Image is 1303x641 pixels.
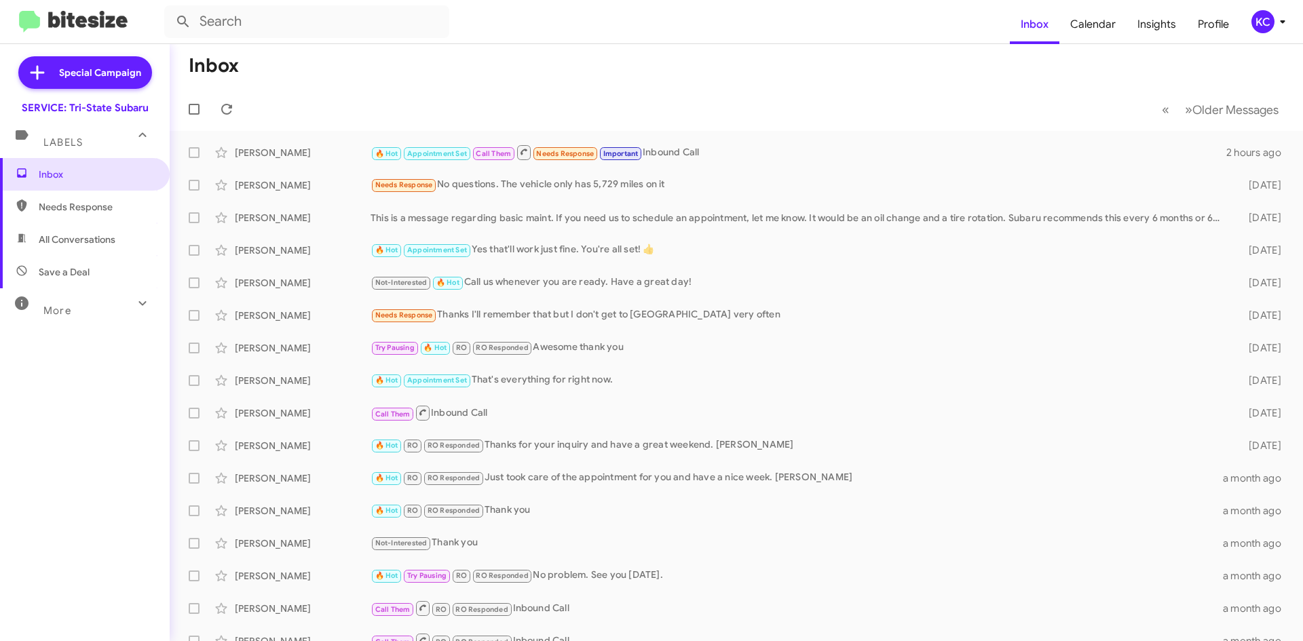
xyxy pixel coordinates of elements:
[375,278,428,287] span: Not-Interested
[375,506,398,515] span: 🔥 Hot
[235,341,371,355] div: [PERSON_NAME]
[1187,5,1240,44] a: Profile
[164,5,449,38] input: Search
[39,265,90,279] span: Save a Deal
[1154,96,1177,123] button: Previous
[1251,10,1274,33] div: KC
[375,571,398,580] span: 🔥 Hot
[371,568,1223,583] div: No problem. See you [DATE].
[428,473,480,482] span: RO Responded
[1227,341,1292,355] div: [DATE]
[375,441,398,450] span: 🔥 Hot
[1192,102,1279,117] span: Older Messages
[436,278,459,287] span: 🔥 Hot
[371,144,1226,161] div: Inbound Call
[371,438,1227,453] div: Thanks for your inquiry and have a great weekend. [PERSON_NAME]
[235,439,371,452] div: [PERSON_NAME]
[375,605,411,614] span: Call Them
[39,233,115,246] span: All Conversations
[1223,569,1292,583] div: a month ago
[189,55,239,77] h1: Inbox
[371,275,1227,290] div: Call us whenever you are ready. Have a great day!
[235,211,371,225] div: [PERSON_NAME]
[371,535,1223,551] div: Thank you
[371,503,1223,518] div: Thank you
[375,473,398,482] span: 🔥 Hot
[455,605,508,614] span: RO Responded
[1223,504,1292,518] div: a month ago
[235,569,371,583] div: [PERSON_NAME]
[39,168,154,181] span: Inbox
[235,374,371,387] div: [PERSON_NAME]
[375,539,428,547] span: Not-Interested
[371,404,1227,421] div: Inbound Call
[375,149,398,158] span: 🔥 Hot
[1010,5,1059,44] a: Inbox
[39,200,154,214] span: Needs Response
[235,244,371,257] div: [PERSON_NAME]
[235,146,371,159] div: [PERSON_NAME]
[371,307,1227,323] div: Thanks I'll remember that but I don't get to [GEOGRAPHIC_DATA] very often
[456,571,467,580] span: RO
[1177,96,1287,123] button: Next
[235,276,371,290] div: [PERSON_NAME]
[407,149,467,158] span: Appointment Set
[456,343,467,352] span: RO
[371,340,1227,355] div: Awesome thank you
[476,149,511,158] span: Call Them
[1162,101,1169,118] span: «
[1227,374,1292,387] div: [DATE]
[407,571,447,580] span: Try Pausing
[18,56,152,89] a: Special Campaign
[536,149,594,158] span: Needs Response
[476,343,528,352] span: RO Responded
[235,309,371,322] div: [PERSON_NAME]
[371,242,1227,258] div: Yes that'll work just fine. You're all set! 👍
[235,602,371,615] div: [PERSON_NAME]
[1185,101,1192,118] span: »
[235,178,371,192] div: [PERSON_NAME]
[375,410,411,419] span: Call Them
[407,441,418,450] span: RO
[375,343,415,352] span: Try Pausing
[43,136,83,149] span: Labels
[1227,211,1292,225] div: [DATE]
[428,441,480,450] span: RO Responded
[476,571,528,580] span: RO Responded
[407,473,418,482] span: RO
[59,66,141,79] span: Special Campaign
[375,246,398,254] span: 🔥 Hot
[235,471,371,485] div: [PERSON_NAME]
[1227,178,1292,192] div: [DATE]
[1227,244,1292,257] div: [DATE]
[235,406,371,420] div: [PERSON_NAME]
[375,311,433,319] span: Needs Response
[1223,602,1292,615] div: a month ago
[22,101,149,115] div: SERVICE: Tri-State Subaru
[1223,471,1292,485] div: a month ago
[1127,5,1187,44] a: Insights
[1227,309,1292,322] div: [DATE]
[1059,5,1127,44] a: Calendar
[371,372,1227,388] div: That's everything for right now.
[371,470,1223,486] div: Just took care of the appointment for you and have a nice week. [PERSON_NAME]
[1227,276,1292,290] div: [DATE]
[235,504,371,518] div: [PERSON_NAME]
[43,305,71,317] span: More
[436,605,447,614] span: RO
[407,506,418,515] span: RO
[428,506,480,515] span: RO Responded
[1227,439,1292,452] div: [DATE]
[371,211,1227,225] div: This is a message regarding basic maint. If you need us to schedule an appointment, let me know. ...
[1226,146,1292,159] div: 2 hours ago
[1154,96,1287,123] nav: Page navigation example
[371,177,1227,193] div: No questions. The vehicle only has 5,729 miles on it
[375,180,433,189] span: Needs Response
[1240,10,1288,33] button: KC
[407,376,467,385] span: Appointment Set
[371,600,1223,617] div: Inbound Call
